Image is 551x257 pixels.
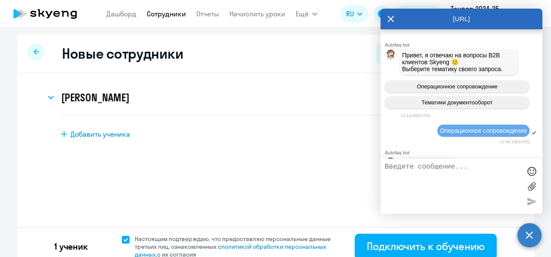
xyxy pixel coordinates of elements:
[385,42,542,47] div: Autofaq bot
[61,91,129,104] h3: [PERSON_NAME]
[525,180,538,193] label: Лимит 10 файлов
[396,5,441,22] button: Балансbalance
[446,3,544,24] button: Тендер 2024-25 Постоплата, [GEOGRAPHIC_DATA], ООО
[196,9,219,18] a: Отчеты
[500,139,529,144] time: 12:54:18[DATE]
[402,52,503,72] span: Привет, я отвечаю на вопросы B2B клиентов Skyeng 🙂 Выберите тематику своего запроса.
[385,150,542,155] div: Autofaq bot
[106,9,136,18] a: Дашборд
[376,43,443,64] button: Очистить все
[385,50,396,62] img: bot avatar
[385,96,529,109] button: Тематики документооборот
[421,99,493,106] span: Тематики документооборот
[147,9,186,18] a: Сотрудники
[417,83,498,90] span: Операционное сопровождение
[71,129,130,139] span: Добавить ученика
[385,80,529,93] button: Операционное сопровождение
[346,9,354,19] span: RU
[440,127,527,134] span: Операционное сопровождение
[451,3,531,24] p: Тендер 2024-25 Постоплата, [GEOGRAPHIC_DATA], ООО
[229,9,285,18] a: Начислить уроки
[400,113,430,118] time: 12:13:44[DATE]
[296,9,309,19] span: Ещё
[367,239,485,253] div: Подключить к обучению
[385,157,396,170] img: bot avatar
[340,5,368,22] button: RU
[296,5,317,22] button: Ещё
[54,241,88,253] p: 1 ученик
[62,45,183,62] h2: Новые сотрудники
